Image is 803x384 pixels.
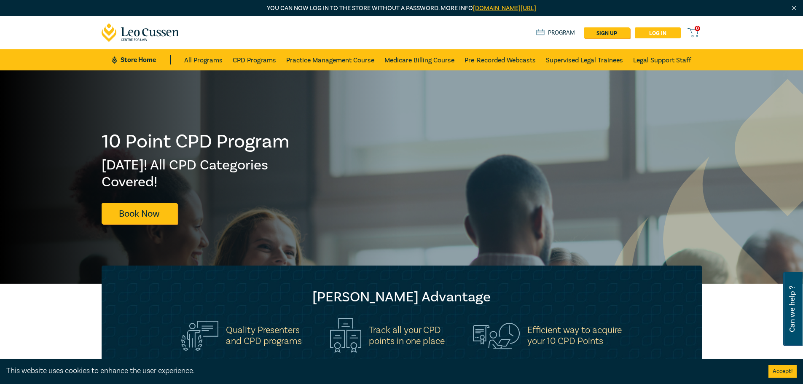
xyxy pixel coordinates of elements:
a: Pre-Recorded Webcasts [465,49,536,70]
button: Accept cookies [768,365,797,378]
a: Practice Management Course [286,49,374,70]
img: Track all your CPD<br>points in one place [330,318,361,353]
h2: [PERSON_NAME] Advantage [118,289,685,306]
a: sign up [584,27,630,38]
h5: Efficient way to acquire your 10 CPD Points [527,325,622,346]
span: Can we help ? [788,277,796,341]
a: [DOMAIN_NAME][URL] [473,4,536,12]
a: Store Home [112,55,170,64]
a: Supervised Legal Trainees [546,49,623,70]
a: Medicare Billing Course [384,49,454,70]
p: You can now log in to the store without a password. More info [102,4,702,13]
a: All Programs [184,49,223,70]
a: CPD Programs [233,49,276,70]
a: Legal Support Staff [633,49,691,70]
img: Efficient way to acquire<br>your 10 CPD Points [473,323,520,348]
h1: 10 Point CPD Program [102,131,290,153]
a: Program [536,28,575,38]
h5: Track all your CPD points in one place [369,325,445,346]
h5: Quality Presenters and CPD programs [226,325,302,346]
a: Log in [635,27,681,38]
span: 0 [695,26,700,31]
h2: [DATE]! All CPD Categories Covered! [102,157,290,191]
img: Quality Presenters<br>and CPD programs [181,321,218,351]
div: This website uses cookies to enhance the user experience. [6,365,756,376]
a: Book Now [102,203,177,224]
img: Close [790,5,798,12]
